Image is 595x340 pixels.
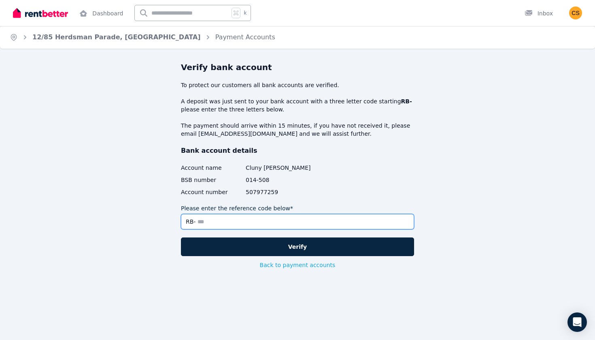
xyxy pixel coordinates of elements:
button: Back to payment accounts [260,261,336,269]
p: Bank account details [181,146,414,156]
span: k [244,10,246,16]
img: RentBetter [13,7,68,19]
strong: RB- [401,98,412,105]
p: The payment should arrive within 15 minutes, if you have not received it, please email and we wil... [181,122,414,138]
div: BSB number [181,176,242,184]
p: A deposit was just sent to your bank account with a three letter code starting please enter the t... [181,97,414,113]
p: To protect our customers all bank accounts are verified. [181,81,414,89]
label: Please enter the reference code below* [181,204,293,212]
div: Account name [181,164,242,172]
span: 507977259 [246,188,414,196]
span: Cluny [PERSON_NAME] [246,164,414,172]
span: 014-508 [246,176,414,184]
div: Inbox [525,9,553,17]
button: Verify [181,237,414,256]
a: 12/85 Herdsman Parade, [GEOGRAPHIC_DATA] [32,33,201,41]
a: Payment Accounts [215,33,275,41]
img: Cluny Seager [569,6,582,19]
div: Open Intercom Messenger [567,312,587,332]
h2: Verify bank account [181,62,414,73]
a: [EMAIL_ADDRESS][DOMAIN_NAME] [198,130,297,137]
div: Account number [181,188,242,196]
